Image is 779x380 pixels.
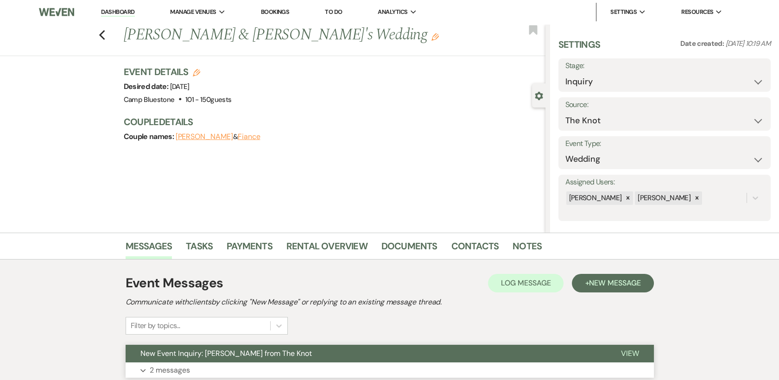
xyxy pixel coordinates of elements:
a: Payments [227,239,272,259]
button: View [606,345,654,362]
button: 2 messages [126,362,654,378]
button: [PERSON_NAME] [176,133,233,140]
h2: Communicate with clients by clicking "New Message" or replying to an existing message thread. [126,297,654,308]
a: Bookings [261,8,290,16]
div: [PERSON_NAME] [566,191,623,205]
a: Notes [513,239,542,259]
label: Event Type: [565,137,764,151]
span: Camp Bluestone [124,95,175,104]
img: Weven Logo [39,2,74,22]
a: Contacts [451,239,499,259]
div: Filter by topics... [131,320,180,331]
a: Messages [126,239,172,259]
span: Analytics [378,7,407,17]
label: Source: [565,98,764,112]
span: 101 - 150 guests [185,95,231,104]
span: View [621,348,639,358]
button: Log Message [488,274,564,292]
span: Log Message [501,278,551,288]
span: Couple names: [124,132,176,141]
a: To Do [325,8,342,16]
span: & [176,132,260,141]
label: Assigned Users: [565,176,764,189]
a: Dashboard [101,8,134,17]
span: Manage Venues [170,7,216,17]
div: [PERSON_NAME] [635,191,692,205]
span: [DATE] 10:19 AM [726,39,771,48]
p: 2 messages [150,364,190,376]
a: Rental Overview [286,239,367,259]
button: Close lead details [535,91,543,100]
button: Fiance [238,133,260,140]
span: New Event Inquiry: [PERSON_NAME] from The Knot [140,348,312,358]
span: New Message [589,278,640,288]
a: Tasks [186,239,213,259]
h3: Couple Details [124,115,536,128]
h1: [PERSON_NAME] & [PERSON_NAME]'s Wedding [124,24,457,46]
span: Settings [610,7,637,17]
a: Documents [381,239,437,259]
h3: Settings [558,38,601,58]
button: +New Message [572,274,653,292]
span: Desired date: [124,82,170,91]
button: Edit [431,32,439,41]
label: Stage: [565,59,764,73]
span: Resources [681,7,713,17]
h1: Event Messages [126,273,223,293]
span: [DATE] [170,82,190,91]
button: New Event Inquiry: [PERSON_NAME] from The Knot [126,345,606,362]
span: Date created: [680,39,726,48]
h3: Event Details [124,65,232,78]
